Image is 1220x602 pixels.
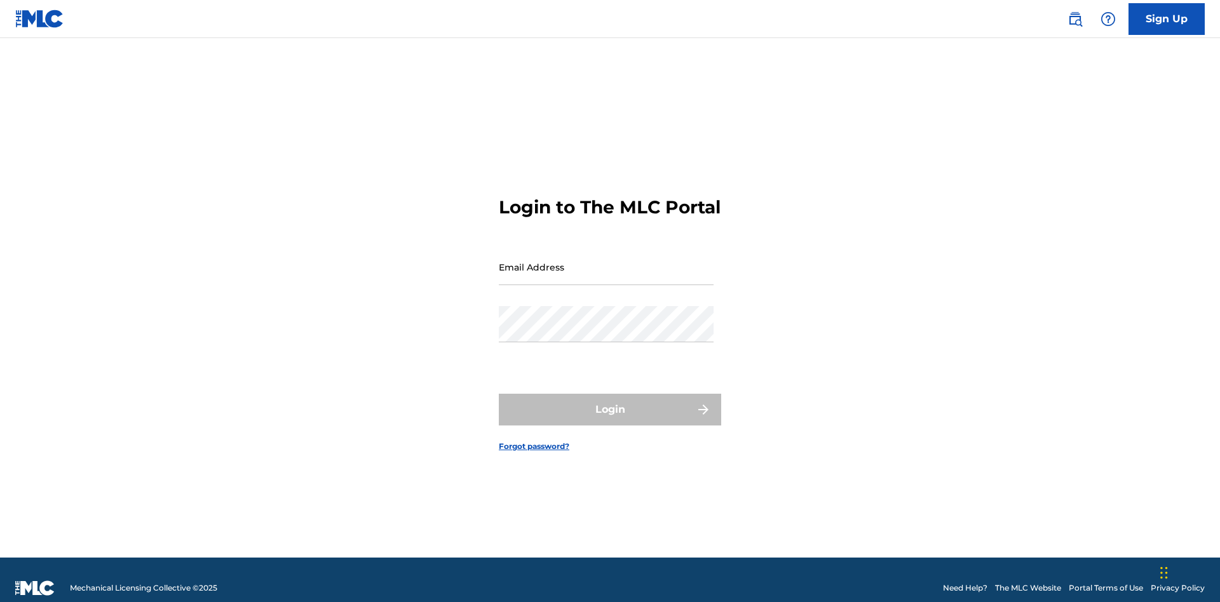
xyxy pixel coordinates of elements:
a: Public Search [1062,6,1088,32]
div: Help [1095,6,1121,32]
h3: Login to The MLC Portal [499,196,721,218]
a: Need Help? [943,582,987,594]
img: help [1101,11,1116,27]
img: logo [15,580,55,596]
div: Drag [1160,554,1168,592]
img: search [1067,11,1083,27]
img: MLC Logo [15,10,64,28]
span: Mechanical Licensing Collective © 2025 [70,582,217,594]
a: Privacy Policy [1151,582,1205,594]
a: Forgot password? [499,441,569,452]
iframe: Chat Widget [1156,541,1220,602]
a: Sign Up [1128,3,1205,35]
a: The MLC Website [995,582,1061,594]
a: Portal Terms of Use [1069,582,1143,594]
